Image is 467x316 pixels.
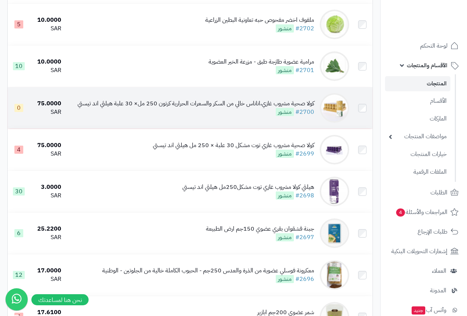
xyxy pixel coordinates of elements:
[276,66,294,74] span: منشور
[395,207,447,217] span: المراجعات والأسئلة
[418,227,447,237] span: طلبات الإرجاع
[385,282,463,299] a: المدونة
[385,184,463,201] a: الطلبات
[276,24,294,33] span: منشور
[276,233,294,241] span: منشور
[276,108,294,116] span: منشور
[385,262,463,280] a: العملاء
[320,93,349,123] img: كولا صحية مشروب غازي،اناناس خالي من السكر والسعرات الحرارية كرتون 250 مل× 30 علبة هيلثي اند تيستي
[33,66,61,75] div: SAR
[391,246,447,256] span: إشعارات التحويلات البنكية
[14,229,23,237] span: 6
[385,93,450,109] a: الأقسام
[33,24,61,33] div: SAR
[276,275,294,283] span: منشور
[385,111,450,127] a: الماركات
[385,223,463,241] a: طلبات الإرجاع
[13,62,25,70] span: 10
[209,58,314,66] div: مرامية عضوية طازجة طبق - مزرعة الخير العضوية
[276,150,294,158] span: منشور
[430,285,446,296] span: المدونة
[320,10,349,39] img: ملفوف اخضر مفحوص حبه تعاونية البطين الزراعية
[33,16,61,24] div: 10.0000
[295,149,314,158] a: #2699
[420,41,447,51] span: لوحة التحكم
[33,225,61,233] div: 25.2200
[411,305,446,315] span: وآتس آب
[33,266,61,275] div: 17.0000
[295,275,314,283] a: #2696
[33,58,61,66] div: 10.0000
[182,183,314,191] div: هيلثي كولا مشروب غازي توت مشكل250مل هيلثي اند تيستي
[295,191,314,200] a: #2698
[320,135,349,164] img: كولا صحية مشروب غازي توت مشكل 30 علبة × 250 مل هيلثي اند تيستي
[33,141,61,150] div: 75.0000
[14,20,23,28] span: 5
[396,208,405,217] span: 4
[33,183,61,191] div: 3.0000
[385,203,463,221] a: المراجعات والأسئلة4
[13,187,25,196] span: 30
[385,146,450,162] a: خيارات المنتجات
[385,164,450,180] a: الملفات الرقمية
[412,306,425,315] span: جديد
[33,233,61,242] div: SAR
[33,108,61,116] div: SAR
[295,66,314,75] a: #2701
[407,60,447,71] span: الأقسام والمنتجات
[205,16,314,24] div: ملفوف اخضر مفحوص حبه تعاونية البطين الزراعية
[13,271,25,279] span: 12
[417,21,460,36] img: logo-2.png
[385,129,450,145] a: مواصفات المنتجات
[320,218,349,248] img: جبنة قشقوان بقري عضوي 150جم ارض الطبيعة
[320,177,349,206] img: هيلثي كولا مشروب غازي توت مشكل250مل هيلثي اند تيستي
[14,146,23,154] span: 4
[385,242,463,260] a: إشعارات التحويلات البنكية
[33,99,61,108] div: 75.0000
[295,233,314,242] a: #2697
[320,51,349,81] img: مرامية عضوية طازجة طبق - مزرعة الخير العضوية
[320,260,349,290] img: معكرونة فوسلي عضوية من الذرة والعدس 250جم - الحبوب الكاملة خالية من الجلوتين - الوطنية
[206,225,314,233] div: جبنة قشقوان بقري عضوي 150جم ارض الطبيعة
[295,24,314,33] a: #2702
[430,187,447,198] span: الطلبات
[385,76,450,91] a: المنتجات
[385,37,463,55] a: لوحة التحكم
[33,275,61,283] div: SAR
[33,191,61,200] div: SAR
[78,99,314,108] div: كولا صحية مشروب غازي،اناناس خالي من السكر والسعرات الحرارية كرتون 250 مل× 30 علبة هيلثي اند تيستي
[276,191,294,200] span: منشور
[153,141,314,150] div: كولا صحية مشروب غازي توت مشكل 30 علبة × 250 مل هيلثي اند تيستي
[432,266,446,276] span: العملاء
[102,266,314,275] div: معكرونة فوسلي عضوية من الذرة والعدس 250جم - الحبوب الكاملة خالية من الجلوتين - الوطنية
[295,108,314,116] a: #2700
[14,104,23,112] span: 0
[33,150,61,158] div: SAR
